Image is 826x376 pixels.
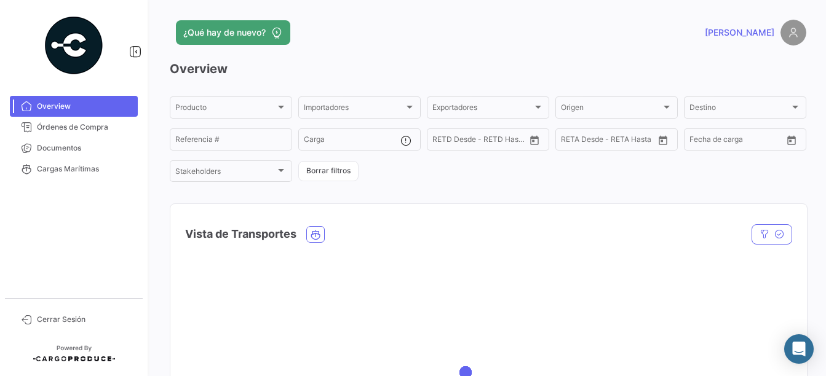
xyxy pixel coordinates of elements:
img: placeholder-user.png [780,20,806,45]
input: Desde [432,137,455,146]
a: Órdenes de Compra [10,117,138,138]
a: Documentos [10,138,138,159]
h3: Overview [170,60,806,77]
span: [PERSON_NAME] [705,26,774,39]
h4: Vista de Transportes [185,225,296,243]
input: Desde [689,137,712,146]
span: Órdenes de Compra [37,122,133,133]
button: Open calendar [654,131,672,149]
input: Hasta [463,137,507,146]
span: Overview [37,101,133,112]
span: Producto [175,105,276,114]
button: Open calendar [525,131,544,149]
span: Cerrar Sesión [37,314,133,325]
span: Origen [561,105,661,114]
button: Ocean [307,227,324,242]
span: ¿Qué hay de nuevo? [183,26,266,39]
span: Destino [689,105,790,114]
a: Cargas Marítimas [10,159,138,179]
img: powered-by.png [43,15,105,76]
button: ¿Qué hay de nuevo? [176,20,290,45]
input: Desde [561,137,583,146]
a: Overview [10,96,138,117]
span: Cargas Marítimas [37,163,133,174]
button: Open calendar [782,131,801,149]
input: Hasta [720,137,764,146]
span: Documentos [37,143,133,154]
button: Borrar filtros [298,161,359,181]
span: Importadores [304,105,404,114]
input: Hasta [592,137,635,146]
span: Exportadores [432,105,533,114]
div: Abrir Intercom Messenger [784,334,814,364]
span: Stakeholders [175,169,276,178]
